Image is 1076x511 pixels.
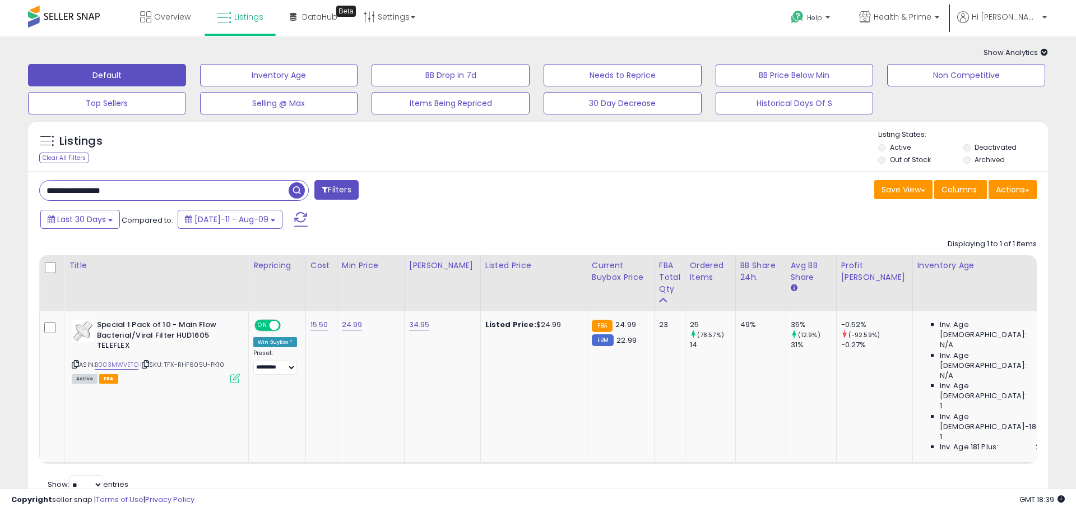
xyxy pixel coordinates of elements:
span: [DATE]-11 - Aug-09 [194,214,268,225]
strong: Copyright [11,494,52,505]
span: Inv. Age [DEMOGRAPHIC_DATA]: [940,320,1042,340]
button: Non Competitive [887,64,1045,86]
button: 30 Day Decrease [544,92,702,114]
button: Save View [874,180,933,199]
div: Cost [310,260,332,271]
a: Hi [PERSON_NAME] [957,11,1047,36]
button: Columns [934,180,987,199]
b: Listed Price: [485,319,536,330]
i: Get Help [790,10,804,24]
span: Inv. Age [DEMOGRAPHIC_DATA]-180: [940,412,1042,432]
div: 35% [791,320,836,330]
img: 31UXpDhSkkL._SL40_.jpg [72,320,94,342]
button: Default [28,64,186,86]
small: Avg BB Share. [791,283,797,293]
div: 31% [791,340,836,350]
a: B003MWVETO [95,360,138,370]
div: -0.52% [841,320,912,330]
span: Last 30 Days [57,214,106,225]
button: Actions [989,180,1037,199]
span: OFF [279,321,297,330]
span: Help [807,13,822,22]
div: BB Share 24h. [740,260,781,283]
div: Preset: [253,349,297,375]
h5: Listings [59,133,103,149]
div: 49% [740,320,777,330]
a: 15.50 [310,319,328,330]
span: Show Analytics [984,47,1048,58]
span: All listings currently available for purchase on Amazon [72,374,98,384]
div: Ordered Items [690,260,731,283]
button: Inventory Age [200,64,358,86]
button: Top Sellers [28,92,186,114]
a: Help [782,2,841,36]
small: (-92.59%) [848,330,880,339]
button: Filters [314,180,358,200]
span: Hi [PERSON_NAME] [972,11,1039,22]
div: 25 [690,320,735,330]
div: FBA Total Qty [659,260,680,295]
div: Title [69,260,244,271]
div: Inventory Age [917,260,1046,271]
button: BB Drop in 7d [372,64,530,86]
small: (78.57%) [697,330,724,339]
span: | SKU: TFX-RHF605U-PK10 [140,360,224,369]
small: FBM [592,334,614,346]
span: Inv. Age [DEMOGRAPHIC_DATA]: [940,351,1042,371]
span: 21 [1036,442,1042,452]
div: seller snap | | [11,495,194,505]
div: 14 [690,340,735,350]
span: Columns [941,184,977,195]
span: 2025-09-10 18:39 GMT [1019,494,1065,505]
span: 1 [940,432,942,442]
div: 23 [659,320,676,330]
a: Terms of Use [96,494,143,505]
button: Items Being Repriced [372,92,530,114]
label: Out of Stock [890,155,931,164]
span: N/A [940,371,953,381]
button: [DATE]-11 - Aug-09 [178,210,282,229]
label: Active [890,142,911,152]
span: 24.99 [615,319,636,330]
div: Win BuyBox * [253,337,297,347]
div: ASIN: [72,320,240,382]
a: Privacy Policy [145,494,194,505]
small: FBA [592,320,613,332]
button: BB Price Below Min [716,64,874,86]
div: Current Buybox Price [592,260,650,283]
span: Inv. Age [DEMOGRAPHIC_DATA]: [940,381,1042,401]
p: Listing States: [878,130,1047,140]
span: 1 [940,401,942,411]
label: Archived [975,155,1005,164]
span: FBA [99,374,118,384]
div: Profit [PERSON_NAME] [841,260,908,283]
button: Selling @ Max [200,92,358,114]
button: Last 30 Days [40,210,120,229]
div: Tooltip anchor [336,6,356,17]
div: Listed Price [485,260,582,271]
span: Listings [234,11,263,22]
span: Overview [154,11,191,22]
div: $24.99 [485,320,578,330]
span: 22.99 [616,335,637,346]
span: ON [256,321,270,330]
div: Avg BB Share [791,260,832,283]
span: N/A [940,340,953,350]
a: 34.95 [409,319,430,330]
span: Inv. Age 181 Plus: [940,442,999,452]
button: Historical Days Of S [716,92,874,114]
div: -0.27% [841,340,912,350]
button: Needs to Reprice [544,64,702,86]
div: Min Price [342,260,400,271]
span: DataHub [302,11,337,22]
span: Show: entries [48,479,128,490]
label: Deactivated [975,142,1017,152]
span: Compared to: [122,215,173,225]
span: Health & Prime [874,11,931,22]
a: 24.99 [342,319,363,330]
small: (12.9%) [798,330,820,339]
div: Clear All Filters [39,153,89,163]
div: Displaying 1 to 1 of 1 items [948,239,1037,250]
div: Repricing [253,260,301,271]
b: Special 1 Pack of 10 - Main Flow Bacterial/Viral Filter HUD1605 TELEFLEX [97,320,233,354]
